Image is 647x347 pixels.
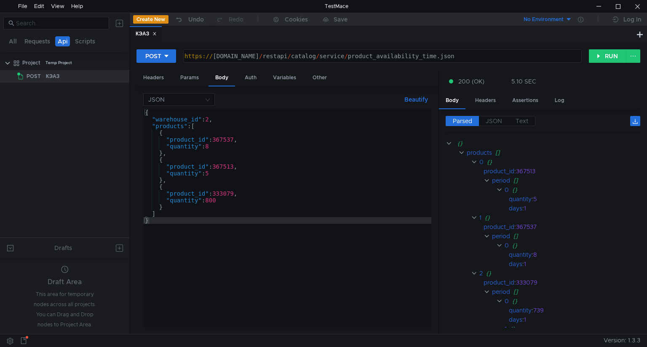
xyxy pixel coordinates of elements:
div: Body [209,70,235,86]
div: [] [513,176,631,185]
div: No Environment [524,16,564,24]
div: Cookies [285,14,308,24]
div: 1 [505,324,507,334]
div: quantity [509,250,532,259]
div: Params [174,70,206,86]
div: {} [512,296,629,306]
button: No Environment [513,13,572,26]
div: : [509,250,640,259]
span: POST [27,70,41,83]
div: Auth [238,70,263,86]
button: Redo [210,13,249,26]
button: RUN [589,49,626,63]
div: 1 [524,259,630,269]
div: days [509,315,522,324]
button: All [6,36,19,46]
div: 5.10 SEC [511,78,536,85]
div: {} [486,269,629,278]
div: Headers [136,70,171,86]
div: Variables [266,70,303,86]
div: 1 [479,213,481,222]
div: 1 [524,315,630,324]
div: Drafts [54,243,72,253]
span: 200 (OK) [458,77,484,86]
div: 0 [479,157,484,167]
div: {} [512,241,629,250]
div: 5 [533,194,631,204]
div: : [484,278,640,287]
div: 367537 [516,222,631,231]
button: Undo [168,13,210,26]
div: days [509,204,522,213]
div: : [509,204,640,213]
div: POST [145,51,161,61]
div: 367513 [516,167,631,176]
div: Undo [188,14,204,24]
div: period [492,176,510,185]
div: 0 [505,241,509,250]
span: Version: 1.3.3 [604,334,640,347]
div: Body [439,93,465,109]
input: Search... [16,19,104,28]
div: Assertions [505,93,545,108]
div: period [492,287,510,296]
button: Api [55,36,70,46]
div: : [484,167,640,176]
div: quantity [509,306,532,315]
div: [] [495,148,631,157]
div: Project [22,56,40,69]
div: {} [510,324,629,334]
span: JSON [486,117,502,125]
div: КЭАЗ [46,70,59,83]
div: {} [457,139,629,148]
div: Headers [468,93,503,108]
div: Redo [229,14,243,24]
span: Text [516,117,528,125]
div: Save [334,16,348,22]
div: 2 [479,269,483,278]
div: : [509,315,640,324]
button: Beautify [401,94,431,105]
div: Temp Project [45,56,72,69]
div: Log In [623,14,641,24]
div: 333079 [516,278,631,287]
div: product_id [484,222,514,231]
div: [] [513,231,631,241]
div: 1 [524,204,630,213]
div: 0 [505,296,509,306]
div: {} [485,213,629,222]
div: : [509,306,640,315]
button: Create New [133,15,168,24]
div: days [509,259,522,269]
div: product_id [484,167,514,176]
div: КЭАЗ [136,30,157,38]
div: : [509,194,640,204]
div: : [484,222,640,231]
div: 0 [505,185,509,194]
button: Requests [22,36,53,46]
div: period [492,231,510,241]
button: Scripts [72,36,98,46]
div: [] [513,287,631,296]
div: products [467,148,492,157]
div: 739 [533,306,631,315]
div: quantity [509,194,532,204]
div: {} [512,185,629,194]
div: Log [548,93,571,108]
button: POST [136,49,176,63]
div: 8 [533,250,631,259]
div: {} [487,157,629,167]
div: product_id [484,278,514,287]
div: Other [306,70,334,86]
div: : [509,259,640,269]
span: Parsed [453,117,472,125]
